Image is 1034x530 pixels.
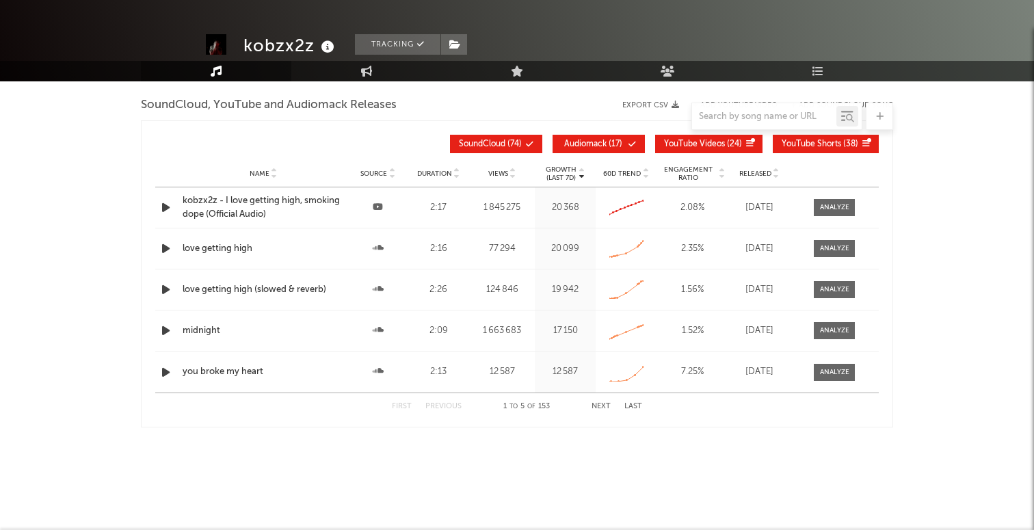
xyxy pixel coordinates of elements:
[538,201,592,215] div: 20 368
[732,324,786,338] div: [DATE]
[250,170,269,178] span: Name
[392,403,412,410] button: First
[660,365,725,379] div: 7.25 %
[732,242,786,256] div: [DATE]
[473,242,532,256] div: 77 294
[243,34,338,57] div: kobzx2z
[509,403,518,410] span: to
[693,102,778,109] button: + Add YouTube Video
[660,165,717,182] span: Engagement Ratio
[360,170,387,178] span: Source
[473,324,532,338] div: 1 663 683
[546,165,576,174] p: Growth
[564,140,607,148] span: Audiomack
[141,97,397,114] span: SoundCloud, YouTube and Audiomack Releases
[355,34,440,55] button: Tracking
[412,242,466,256] div: 2:16
[546,174,576,182] p: (Last 7d)
[561,140,624,148] span: ( 17 )
[459,140,522,148] span: ( 74 )
[183,324,344,338] a: midnight
[183,242,344,256] a: love getting high
[664,140,725,148] span: YouTube Videos
[538,242,592,256] div: 20 099
[778,102,893,109] button: + Add SoundCloud Song
[183,283,344,297] a: love getting high (slowed & reverb)
[773,135,879,153] button: YouTube Shorts(38)
[417,170,452,178] span: Duration
[660,324,725,338] div: 1.52 %
[538,324,592,338] div: 17 150
[473,283,532,297] div: 124 846
[489,399,564,415] div: 1 5 153
[553,135,645,153] button: Audiomack(17)
[622,101,679,109] button: Export CSV
[603,170,641,178] span: 60D Trend
[732,365,786,379] div: [DATE]
[488,170,508,178] span: Views
[412,324,466,338] div: 2:09
[412,201,466,215] div: 2:17
[732,201,786,215] div: [DATE]
[664,140,742,148] span: ( 24 )
[655,135,763,153] button: YouTube Videos(24)
[425,403,462,410] button: Previous
[459,140,505,148] span: SoundCloud
[538,283,592,297] div: 19 942
[782,140,858,148] span: ( 38 )
[183,194,344,221] a: kobzx2z - I love getting high, smoking dope (Official Audio)
[183,365,344,379] a: you broke my heart
[527,403,535,410] span: of
[473,201,532,215] div: 1 845 275
[592,403,611,410] button: Next
[739,170,771,178] span: Released
[450,135,542,153] button: SoundCloud(74)
[660,283,725,297] div: 1.56 %
[679,102,778,109] div: + Add YouTube Video
[624,403,642,410] button: Last
[732,283,786,297] div: [DATE]
[660,242,725,256] div: 2.35 %
[412,365,466,379] div: 2:13
[692,111,836,122] input: Search by song name or URL
[660,201,725,215] div: 2.08 %
[473,365,532,379] div: 12 587
[782,140,841,148] span: YouTube Shorts
[412,283,466,297] div: 2:26
[538,365,592,379] div: 12 587
[791,102,893,109] button: + Add SoundCloud Song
